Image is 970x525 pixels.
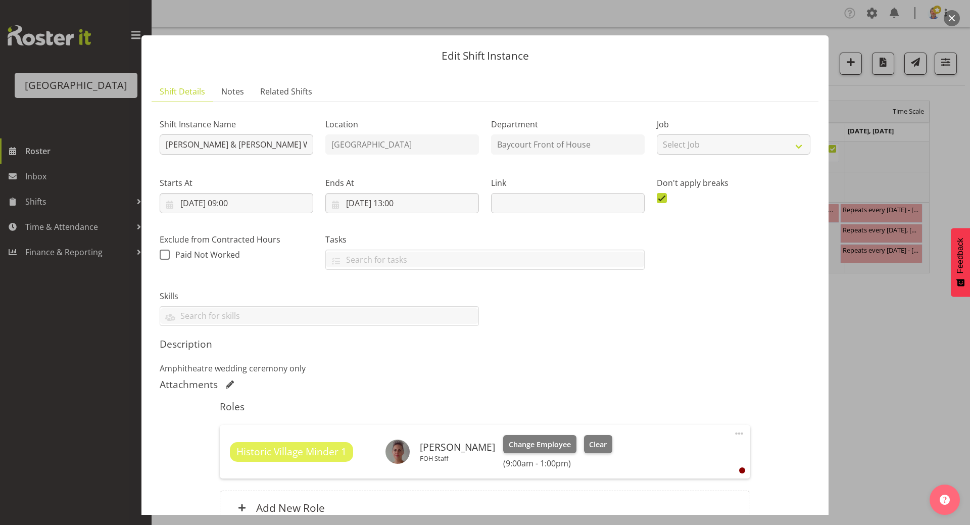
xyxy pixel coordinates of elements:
[160,85,205,98] span: Shift Details
[385,440,410,464] img: lisa-camplin39eb652cd60ab4b13f89f5bbe30ec9d7.png
[956,238,965,273] span: Feedback
[256,501,325,514] h6: Add New Role
[503,435,576,453] button: Change Employee
[509,439,571,450] span: Change Employee
[160,233,313,246] label: Exclude from Contracted Hours
[491,118,645,130] label: Department
[236,445,347,459] span: Historic Village Minder 1
[657,177,810,189] label: Don't apply breaks
[657,118,810,130] label: Job
[491,177,645,189] label: Link
[160,308,478,324] input: Search for skills
[160,338,810,350] h5: Description
[326,252,644,267] input: Search for tasks
[160,193,313,213] input: Click to select...
[160,177,313,189] label: Starts At
[160,362,810,374] p: Amphitheatre wedding ceremony only
[420,442,495,453] h6: [PERSON_NAME]
[220,401,750,413] h5: Roles
[325,177,479,189] label: Ends At
[951,228,970,297] button: Feedback - Show survey
[589,439,607,450] span: Clear
[175,249,240,260] span: Paid Not Worked
[160,134,313,155] input: Shift Instance Name
[325,118,479,130] label: Location
[260,85,312,98] span: Related Shifts
[152,51,818,61] p: Edit Shift Instance
[940,495,950,505] img: help-xxl-2.png
[160,118,313,130] label: Shift Instance Name
[584,435,613,453] button: Clear
[325,193,479,213] input: Click to select...
[420,454,495,462] p: FOH Staff
[739,467,745,473] div: User is clocked out
[503,458,612,468] h6: (9:00am - 1:00pm)
[160,378,218,391] h5: Attachments
[325,233,645,246] label: Tasks
[221,85,244,98] span: Notes
[160,290,479,302] label: Skills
